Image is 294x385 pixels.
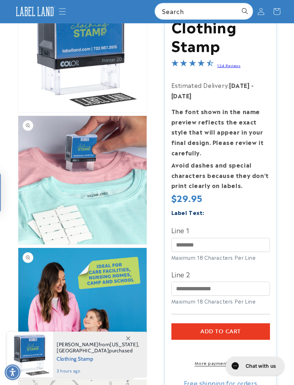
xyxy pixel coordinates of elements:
[57,341,99,348] span: [PERSON_NAME]
[251,81,254,89] strong: -
[171,297,270,305] div: Maximum 18 Characters Per Line
[171,224,270,236] label: Line 1
[171,192,203,203] span: $29.95
[171,80,270,101] p: Estimated Delivery:
[11,2,59,21] a: Label Land
[200,328,241,335] span: Add to cart
[171,107,264,157] strong: The font shown in the name preview reflects the exact style that will appear in your final design...
[110,341,138,348] span: [US_STATE]
[14,5,56,18] img: Label Land
[171,61,214,69] span: 4.4-star overall rating
[171,323,270,340] button: Add to cart
[57,347,109,354] span: [GEOGRAPHIC_DATA]
[54,4,70,19] summary: Menu
[237,3,253,19] button: Search
[5,365,20,380] div: Accessibility Menu
[171,160,269,190] strong: Avoid dashes and special characters because they don’t print clearly on labels.
[222,354,287,378] iframe: Gorgias live chat messenger
[229,81,250,89] strong: [DATE]
[171,91,192,100] strong: [DATE]
[171,268,270,280] label: Line 2
[171,254,270,261] div: Maximum 18 Characters Per Line
[171,17,270,55] h1: Clothing Stamp
[171,360,270,366] a: More payment options
[171,208,205,216] label: Label Text:
[217,63,241,68] a: 124 Reviews
[57,342,139,354] span: from , purchased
